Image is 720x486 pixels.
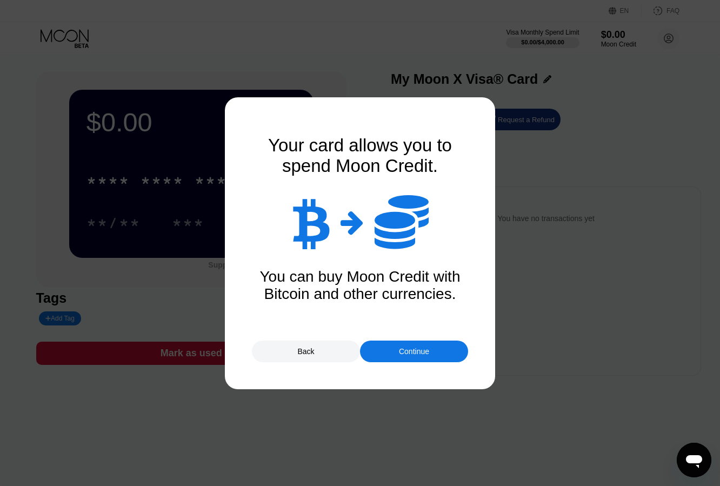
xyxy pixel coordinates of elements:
[291,195,330,249] div: 
[399,347,429,356] div: Continue
[252,135,468,176] div: Your card allows you to spend Moon Credit.
[375,192,429,252] div: 
[341,209,364,236] div: 
[252,341,360,362] div: Back
[252,268,468,303] div: You can buy Moon Credit with Bitcoin and other currencies.
[297,347,314,356] div: Back
[677,443,711,477] iframe: Button to launch messaging window
[360,341,468,362] div: Continue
